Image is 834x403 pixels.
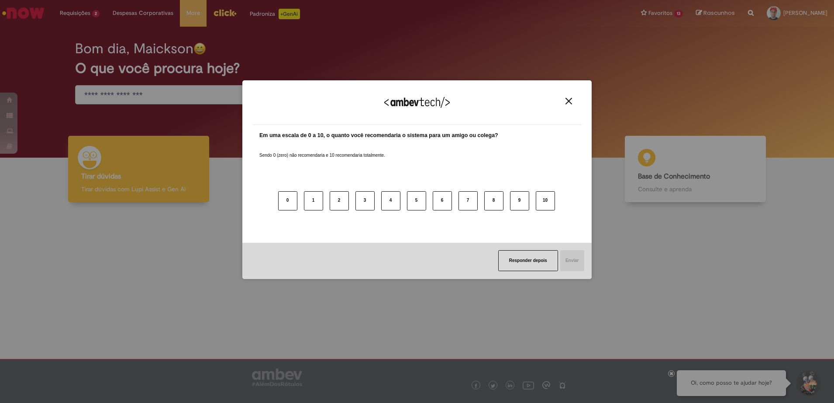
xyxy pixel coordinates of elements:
[407,191,426,210] button: 5
[563,97,575,105] button: Close
[384,97,450,108] img: Logo Ambevtech
[565,98,572,104] img: Close
[259,131,498,140] label: Em uma escala de 0 a 10, o quanto você recomendaria o sistema para um amigo ou colega?
[278,191,297,210] button: 0
[484,191,503,210] button: 8
[458,191,478,210] button: 7
[330,191,349,210] button: 2
[355,191,375,210] button: 3
[510,191,529,210] button: 9
[498,250,558,271] button: Responder depois
[433,191,452,210] button: 6
[304,191,323,210] button: 1
[536,191,555,210] button: 10
[381,191,400,210] button: 4
[259,142,385,158] label: Sendo 0 (zero) não recomendaria e 10 recomendaria totalmente.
